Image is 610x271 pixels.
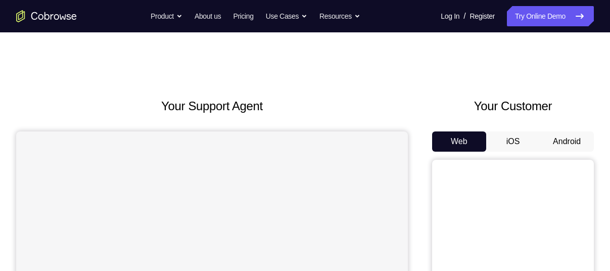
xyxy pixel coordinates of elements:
[151,6,182,26] button: Product
[319,6,360,26] button: Resources
[16,97,408,115] h2: Your Support Agent
[540,131,594,152] button: Android
[432,131,486,152] button: Web
[195,6,221,26] a: About us
[470,6,495,26] a: Register
[463,10,465,22] span: /
[16,10,77,22] a: Go to the home page
[441,6,459,26] a: Log In
[507,6,594,26] a: Try Online Demo
[233,6,253,26] a: Pricing
[432,97,594,115] h2: Your Customer
[486,131,540,152] button: iOS
[266,6,307,26] button: Use Cases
